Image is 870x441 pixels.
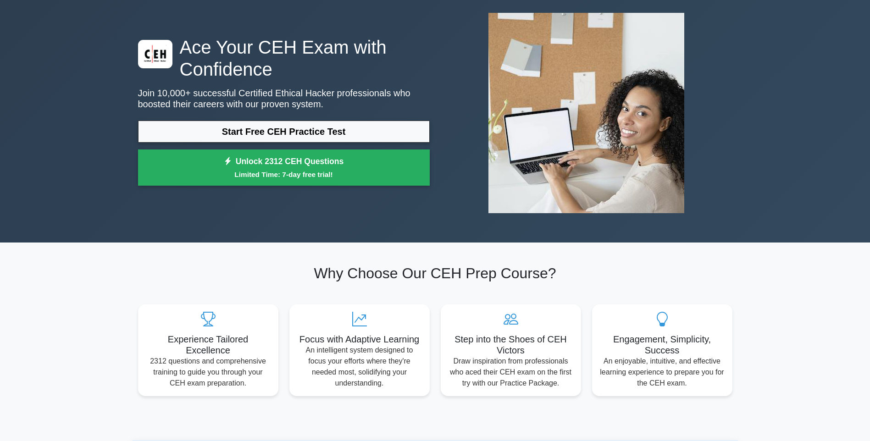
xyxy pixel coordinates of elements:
[138,88,430,110] p: Join 10,000+ successful Certified Ethical Hacker professionals who boosted their careers with our...
[448,356,574,389] p: Draw inspiration from professionals who aced their CEH exam on the first try with our Practice Pa...
[138,121,430,143] a: Start Free CEH Practice Test
[138,149,430,186] a: Unlock 2312 CEH QuestionsLimited Time: 7-day free trial!
[145,334,271,356] h5: Experience Tailored Excellence
[145,356,271,389] p: 2312 questions and comprehensive training to guide you through your CEH exam preparation.
[138,36,430,80] h1: Ace Your CEH Exam with Confidence
[599,356,725,389] p: An enjoyable, intuitive, and effective learning experience to prepare you for the CEH exam.
[297,334,422,345] h5: Focus with Adaptive Learning
[599,334,725,356] h5: Engagement, Simplicity, Success
[297,345,422,389] p: An intelligent system designed to focus your efforts where they're needed most, solidifying your ...
[448,334,574,356] h5: Step into the Shoes of CEH Victors
[138,265,732,282] h2: Why Choose Our CEH Prep Course?
[150,169,418,180] small: Limited Time: 7-day free trial!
